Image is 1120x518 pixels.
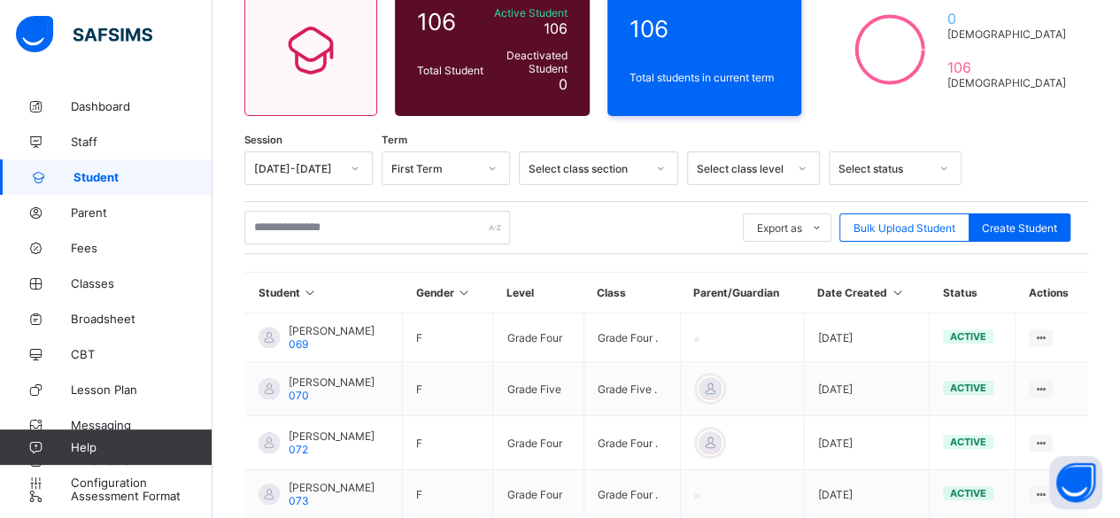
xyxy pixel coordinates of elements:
span: Total students in current term [630,71,780,84]
i: Sort in Ascending Order [303,286,318,299]
td: F [403,416,493,470]
span: Dashboard [71,99,212,113]
td: F [403,313,493,362]
td: Grade Five . [583,362,680,416]
span: 106 [544,19,568,37]
span: Help [71,440,212,454]
span: 072 [289,443,308,456]
div: Select class section [529,162,645,175]
span: Student [73,170,212,184]
span: active [950,382,986,394]
span: 106 [947,58,1066,76]
span: active [950,330,986,343]
span: Lesson Plan [71,383,212,397]
th: Class [583,273,680,313]
th: Actions [1015,273,1088,313]
th: Date Created [804,273,930,313]
span: Broadsheet [71,312,212,326]
td: Grade Four [493,313,583,362]
span: [PERSON_NAME] [289,429,375,443]
td: [DATE] [804,416,930,470]
span: 106 [417,8,483,35]
th: Status [930,273,1016,313]
span: [DEMOGRAPHIC_DATA] [947,76,1066,89]
td: [DATE] [804,313,930,362]
span: 0 [559,75,568,93]
div: First Term [391,162,477,175]
span: Deactivated Student [492,49,568,75]
div: Select class level [697,162,787,175]
span: Term [382,134,407,146]
div: Total Student [413,59,488,81]
th: Level [493,273,583,313]
th: Gender [403,273,493,313]
span: Create Student [982,221,1057,235]
button: Open asap [1049,456,1102,509]
span: [PERSON_NAME] [289,481,375,494]
span: Fees [71,241,212,255]
div: [DATE]-[DATE] [254,162,340,175]
i: Sort in Ascending Order [890,286,905,299]
div: Select status [838,162,929,175]
span: Classes [71,276,212,290]
span: Staff [71,135,212,149]
td: [DATE] [804,362,930,416]
span: Session [244,134,282,146]
i: Sort in Ascending Order [457,286,472,299]
span: active [950,487,986,499]
th: Parent/Guardian [680,273,804,313]
span: [PERSON_NAME] [289,375,375,389]
img: safsims [16,16,152,53]
span: 0 [947,10,1066,27]
span: Parent [71,205,212,220]
td: Grade Four . [583,416,680,470]
span: Bulk Upload Student [854,221,955,235]
td: Grade Four . [583,313,680,362]
td: Grade Five [493,362,583,416]
span: active [950,436,986,448]
th: Student [245,273,403,313]
span: 106 [630,15,780,43]
span: Configuration [71,475,212,490]
span: Export as [757,221,802,235]
span: 073 [289,494,309,507]
td: F [403,362,493,416]
span: 069 [289,337,308,351]
span: 070 [289,389,309,402]
span: CBT [71,347,212,361]
span: Active Student [492,6,568,19]
td: Grade Four [493,416,583,470]
span: [PERSON_NAME] [289,324,375,337]
span: [DEMOGRAPHIC_DATA] [947,27,1066,41]
span: Messaging [71,418,212,432]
